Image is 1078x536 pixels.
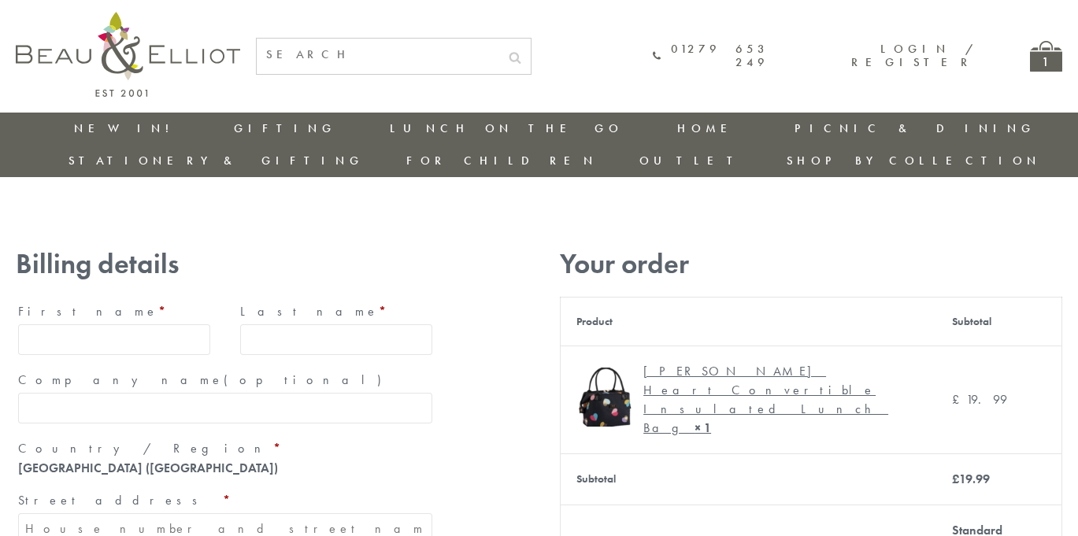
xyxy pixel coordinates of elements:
[16,12,240,97] img: logo
[240,299,432,324] label: Last name
[561,297,936,346] th: Product
[952,391,966,408] span: £
[1030,41,1062,72] a: 1
[224,372,391,388] span: (optional)
[560,248,1062,280] h3: Your order
[653,43,769,70] a: 01279 653 249
[257,39,499,71] input: SEARCH
[952,391,1007,408] bdi: 19.99
[952,471,959,487] span: £
[406,153,598,168] a: For Children
[18,436,432,461] label: Country / Region
[795,120,1035,136] a: Picnic & Dining
[74,120,180,136] a: New in!
[677,120,740,136] a: Home
[18,488,432,513] label: Street address
[576,368,635,427] img: Emily convertible lunch bag
[18,368,432,393] label: Company name
[787,153,1041,168] a: Shop by collection
[643,362,909,438] div: [PERSON_NAME] Heart Convertible Insulated Lunch Bag
[69,153,364,168] a: Stationery & Gifting
[576,362,921,438] a: Emily convertible lunch bag [PERSON_NAME] Heart Convertible Insulated Lunch Bag× 1
[561,453,936,505] th: Subtotal
[695,420,711,436] strong: × 1
[16,248,435,280] h3: Billing details
[390,120,623,136] a: Lunch On The Go
[936,297,1062,346] th: Subtotal
[18,460,278,476] strong: [GEOGRAPHIC_DATA] ([GEOGRAPHIC_DATA])
[234,120,336,136] a: Gifting
[639,153,744,168] a: Outlet
[18,299,210,324] label: First name
[952,471,990,487] bdi: 19.99
[851,41,975,70] a: Login / Register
